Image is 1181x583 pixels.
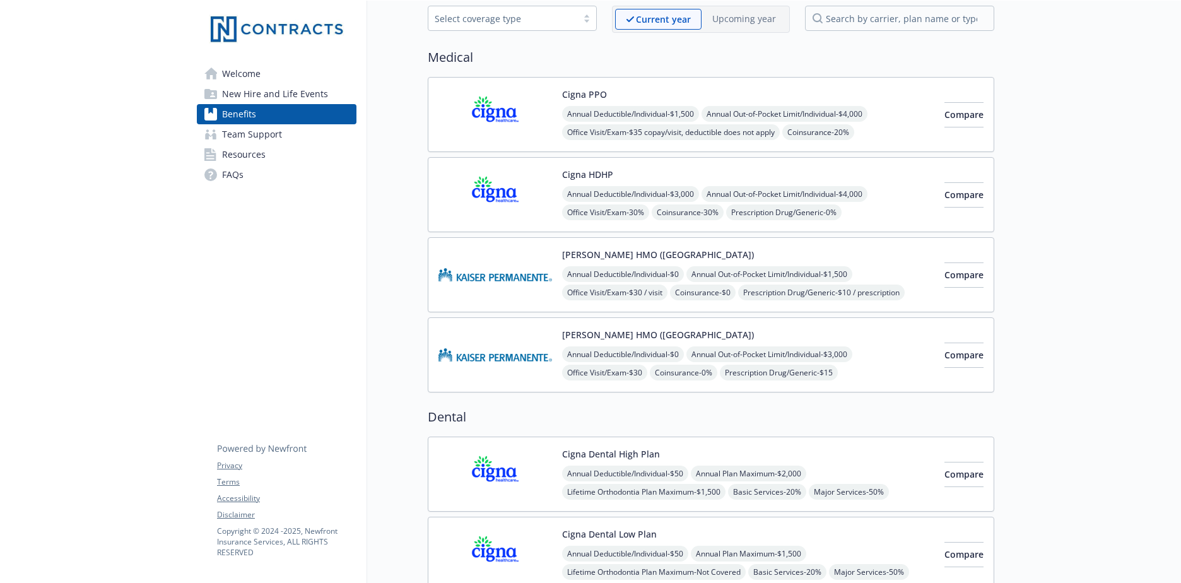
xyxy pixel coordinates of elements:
span: Office Visit/Exam - $35 copay/visit, deductible does not apply [562,124,780,140]
span: Annual Deductible/Individual - $50 [562,546,688,562]
h2: Medical [428,48,994,67]
img: Kaiser Permanente of Washington carrier logo [438,328,552,382]
span: Annual Out-of-Pocket Limit/Individual - $1,500 [686,266,852,282]
button: [PERSON_NAME] HMO ([GEOGRAPHIC_DATA]) [562,328,754,341]
button: Compare [944,182,984,208]
img: CIGNA carrier logo [438,88,552,141]
button: Compare [944,462,984,487]
a: Benefits [197,104,356,124]
span: Prescription Drug/Generic - 0% [726,204,842,220]
button: Cigna PPO [562,88,607,101]
span: Upcoming year [702,9,787,30]
span: Compare [944,349,984,361]
span: Annual Deductible/Individual - $0 [562,346,684,362]
span: Annual Plan Maximum - $2,000 [691,466,806,481]
button: Compare [944,102,984,127]
span: Prescription Drug/Generic - $15 [720,365,838,380]
input: search by carrier, plan name or type [805,6,994,31]
span: Welcome [222,64,261,84]
span: Annual Plan Maximum - $1,500 [691,546,806,562]
button: Cigna HDHP [562,168,613,181]
div: Select coverage type [435,12,571,25]
a: New Hire and Life Events [197,84,356,104]
span: Prescription Drug/Generic - $10 / prescription [738,285,905,300]
button: Cigna Dental Low Plan [562,527,657,541]
span: Coinsurance - 20% [782,124,854,140]
img: CIGNA carrier logo [438,447,552,501]
img: CIGNA carrier logo [438,168,552,221]
span: Office Visit/Exam - 30% [562,204,649,220]
span: Annual Deductible/Individual - $0 [562,266,684,282]
span: Basic Services - 20% [748,564,826,580]
p: Current year [636,13,691,26]
span: Office Visit/Exam - $30 [562,365,647,380]
span: Coinsurance - 0% [650,365,717,380]
span: Compare [944,269,984,281]
span: Lifetime Orthodontia Plan Maximum - Not Covered [562,564,746,580]
span: Compare [944,109,984,121]
h2: Dental [428,408,994,427]
img: Kaiser Permanente Insurance Company carrier logo [438,248,552,302]
span: Office Visit/Exam - $30 / visit [562,285,667,300]
span: Annual Deductible/Individual - $3,000 [562,186,699,202]
span: Compare [944,548,984,560]
span: New Hire and Life Events [222,84,328,104]
a: Team Support [197,124,356,144]
p: Copyright © 2024 - 2025 , Newfront Insurance Services, ALL RIGHTS RESERVED [217,526,356,558]
span: Compare [944,189,984,201]
a: FAQs [197,165,356,185]
button: Cigna Dental High Plan [562,447,660,461]
img: CIGNA carrier logo [438,527,552,581]
a: Welcome [197,64,356,84]
button: Compare [944,262,984,288]
button: Compare [944,542,984,567]
span: Annual Out-of-Pocket Limit/Individual - $4,000 [702,106,867,122]
span: Basic Services - 20% [728,484,806,500]
span: Annual Out-of-Pocket Limit/Individual - $4,000 [702,186,867,202]
span: Annual Out-of-Pocket Limit/Individual - $3,000 [686,346,852,362]
span: Coinsurance - 30% [652,204,724,220]
span: Major Services - 50% [809,484,889,500]
span: Annual Deductible/Individual - $1,500 [562,106,699,122]
span: FAQs [222,165,244,185]
a: Privacy [217,460,356,471]
span: Team Support [222,124,282,144]
a: Accessibility [217,493,356,504]
p: Upcoming year [712,12,776,25]
span: Benefits [222,104,256,124]
span: Lifetime Orthodontia Plan Maximum - $1,500 [562,484,726,500]
a: Resources [197,144,356,165]
a: Terms [217,476,356,488]
span: Major Services - 50% [829,564,909,580]
span: Coinsurance - $0 [670,285,736,300]
a: Disclaimer [217,509,356,521]
button: Compare [944,343,984,368]
span: Compare [944,468,984,480]
span: Annual Deductible/Individual - $50 [562,466,688,481]
button: [PERSON_NAME] HMO ([GEOGRAPHIC_DATA]) [562,248,754,261]
span: Resources [222,144,266,165]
